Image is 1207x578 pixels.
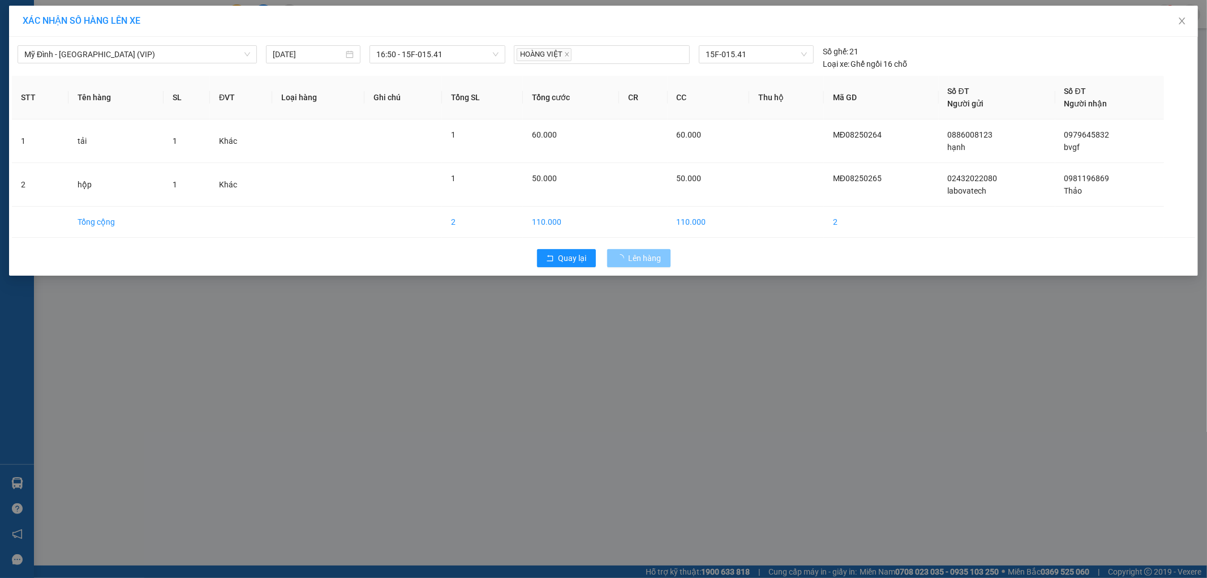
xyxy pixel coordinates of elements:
[1064,130,1110,139] span: 0979645832
[12,119,68,163] td: 1
[1064,143,1080,152] span: bvgf
[364,76,442,119] th: Ghi chú
[677,174,702,183] span: 50.000
[948,143,966,152] span: hạnh
[12,76,68,119] th: STT
[451,130,456,139] span: 1
[823,45,859,58] div: 21
[442,76,522,119] th: Tổng SL
[833,130,882,139] span: MĐ08250264
[824,76,939,119] th: Mã GD
[451,174,456,183] span: 1
[173,136,177,145] span: 1
[1064,87,1086,96] span: Số ĐT
[532,130,557,139] span: 60.000
[523,76,619,119] th: Tổng cước
[23,15,140,26] span: XÁC NHẬN SỐ HÀNG LÊN XE
[376,46,499,63] span: 16:50 - 15F-015.41
[1064,99,1107,108] span: Người nhận
[68,207,164,238] td: Tổng cộng
[12,163,68,207] td: 2
[833,174,882,183] span: MĐ08250265
[948,87,969,96] span: Số ĐT
[948,174,998,183] span: 02432022080
[1166,6,1198,37] button: Close
[616,254,629,262] span: loading
[948,130,993,139] span: 0886008123
[706,46,806,63] span: 15F-015.41
[1178,16,1187,25] span: close
[607,249,671,267] button: Lên hàng
[823,58,908,70] div: Ghế ngồi 16 chỗ
[546,254,554,263] span: rollback
[564,52,570,57] span: close
[1064,174,1110,183] span: 0981196869
[1064,186,1083,195] span: Thảo
[24,46,250,63] span: Mỹ Đình - Hải Phòng (VIP)
[164,76,210,119] th: SL
[517,48,572,61] span: HOÀNG VIỆT
[210,163,272,207] td: Khác
[629,252,662,264] span: Lên hàng
[749,76,824,119] th: Thu hộ
[532,174,557,183] span: 50.000
[559,252,587,264] span: Quay lại
[68,119,164,163] td: tải
[68,163,164,207] td: hộp
[537,249,596,267] button: rollbackQuay lại
[948,99,984,108] span: Người gửi
[668,76,749,119] th: CC
[668,207,749,238] td: 110.000
[272,76,364,119] th: Loại hàng
[677,130,702,139] span: 60.000
[824,207,939,238] td: 2
[173,180,177,189] span: 1
[210,119,272,163] td: Khác
[273,48,343,61] input: 13/08/2025
[619,76,668,119] th: CR
[442,207,522,238] td: 2
[210,76,272,119] th: ĐVT
[523,207,619,238] td: 110.000
[823,45,848,58] span: Số ghế:
[948,186,987,195] span: labovatech
[823,58,849,70] span: Loại xe:
[68,76,164,119] th: Tên hàng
